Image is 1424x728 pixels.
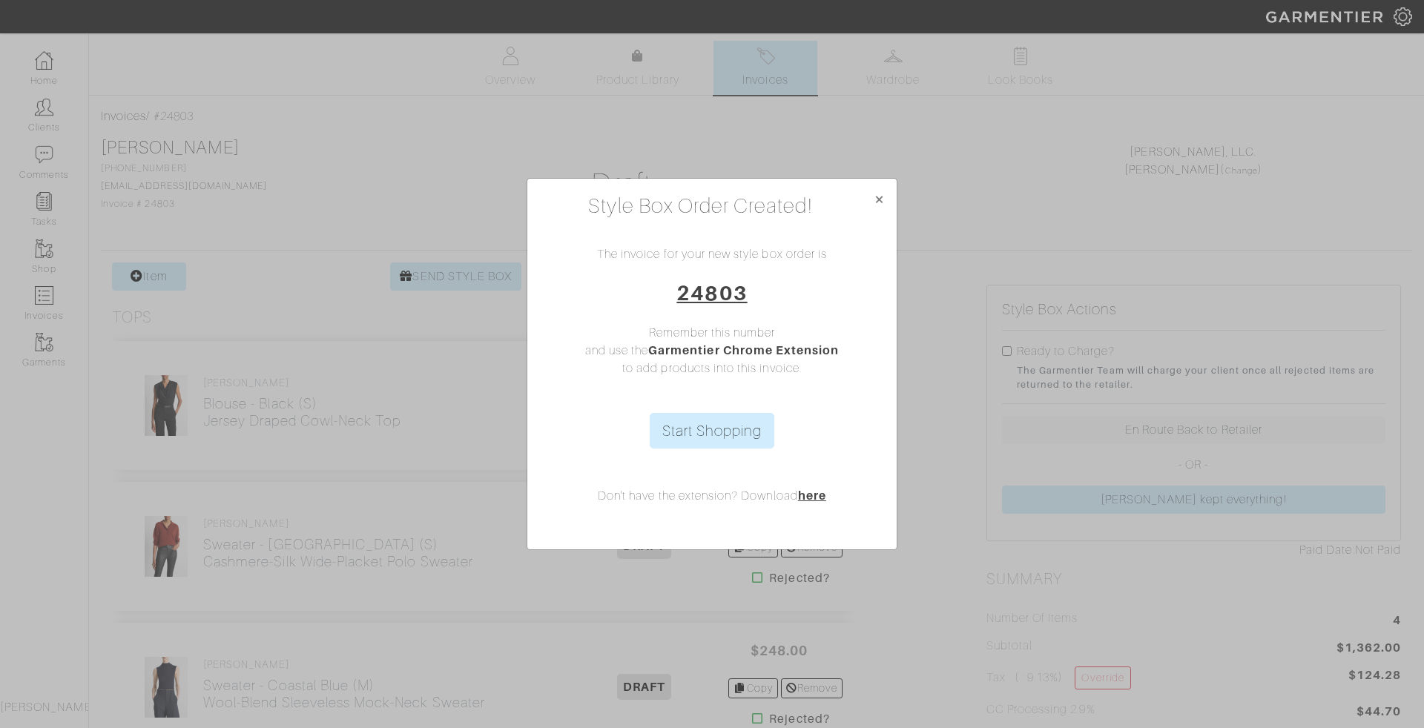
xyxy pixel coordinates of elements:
[650,413,775,449] a: Start Shopping
[874,189,885,209] span: ×
[598,487,826,505] p: Don't have the extension? Download
[648,343,839,357] a: Garmentier Chrome Extension
[539,245,885,263] p: The invoice for your new style box order is
[798,489,826,503] a: here
[588,191,812,222] h3: Style Box Order Created!
[539,324,885,377] p: Remember this number and use the to add products into this invoice.
[676,281,747,305] a: 24803
[862,179,897,220] button: Close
